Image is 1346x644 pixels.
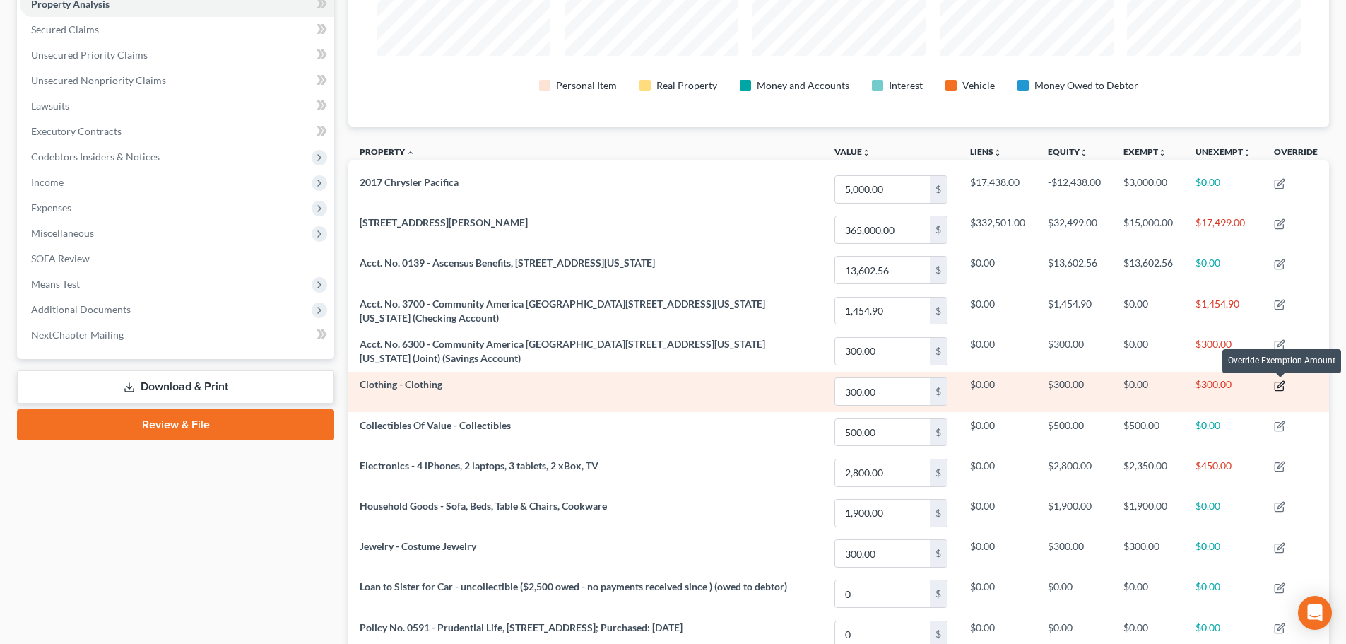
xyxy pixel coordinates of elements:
a: Secured Claims [20,17,334,42]
span: SOFA Review [31,252,90,264]
td: $332,501.00 [959,210,1037,250]
input: 0.00 [835,338,930,365]
a: Property expand_less [360,146,415,157]
span: Lawsuits [31,100,69,112]
input: 0.00 [835,176,930,203]
input: 0.00 [835,216,930,243]
div: Vehicle [962,78,995,93]
span: Clothing - Clothing [360,378,442,390]
span: Loan to Sister for Car - uncollectible ($2,500 owed - no payments received since ) (owed to debtor) [360,580,787,592]
i: unfold_more [1080,148,1088,157]
td: $0.00 [1184,574,1263,614]
td: $13,602.56 [1112,250,1184,291]
td: $0.00 [959,331,1037,371]
td: $0.00 [1037,574,1112,614]
i: unfold_more [1158,148,1167,157]
td: $450.00 [1184,452,1263,493]
span: Means Test [31,278,80,290]
td: $15,000.00 [1112,210,1184,250]
span: Miscellaneous [31,227,94,239]
span: Unsecured Priority Claims [31,49,148,61]
span: Policy No. 0591 - Prudential Life, [STREET_ADDRESS]; Purchased: [DATE] [360,621,683,633]
td: $1,454.90 [1184,291,1263,331]
span: Collectibles Of Value - Collectibles [360,419,511,431]
td: $3,000.00 [1112,169,1184,209]
td: $32,499.00 [1037,210,1112,250]
td: $0.00 [959,250,1037,291]
a: Equityunfold_more [1048,146,1088,157]
span: Executory Contracts [31,125,122,137]
span: [STREET_ADDRESS][PERSON_NAME] [360,216,528,228]
div: Money and Accounts [757,78,849,93]
div: Override Exemption Amount [1222,349,1341,373]
input: 0.00 [835,459,930,486]
span: 2017 Chrysler Pacifica [360,176,459,188]
td: $0.00 [959,452,1037,493]
td: $0.00 [1112,291,1184,331]
input: 0.00 [835,378,930,405]
a: Review & File [17,409,334,440]
div: Interest [889,78,923,93]
a: Unsecured Priority Claims [20,42,334,68]
td: $0.00 [1184,412,1263,452]
td: $0.00 [1112,372,1184,412]
input: 0.00 [835,257,930,283]
input: 0.00 [835,298,930,324]
i: unfold_more [862,148,870,157]
td: $17,499.00 [1184,210,1263,250]
span: Acct. No. 6300 - Community America [GEOGRAPHIC_DATA][STREET_ADDRESS][US_STATE][US_STATE] (Joint) ... [360,338,765,364]
td: -$12,438.00 [1037,169,1112,209]
a: Liensunfold_more [970,146,1002,157]
div: $ [930,338,947,365]
a: Exemptunfold_more [1123,146,1167,157]
input: 0.00 [835,419,930,446]
td: $1,454.90 [1037,291,1112,331]
span: Expenses [31,201,71,213]
div: $ [930,298,947,324]
td: $300.00 [1184,331,1263,371]
td: $0.00 [959,533,1037,573]
span: Additional Documents [31,303,131,315]
div: Personal Item [556,78,617,93]
td: $0.00 [1184,250,1263,291]
span: Unsecured Nonpriority Claims [31,74,166,86]
td: $300.00 [1184,372,1263,412]
th: Override [1263,138,1329,170]
td: $0.00 [1184,493,1263,533]
td: $500.00 [1112,412,1184,452]
a: Unexemptunfold_more [1196,146,1251,157]
td: $1,900.00 [1037,493,1112,533]
a: SOFA Review [20,246,334,271]
div: $ [930,216,947,243]
input: 0.00 [835,540,930,567]
td: $0.00 [959,291,1037,331]
a: NextChapter Mailing [20,322,334,348]
a: Valueunfold_more [834,146,870,157]
td: $0.00 [1184,169,1263,209]
td: $300.00 [1037,331,1112,371]
div: $ [930,540,947,567]
div: $ [930,378,947,405]
span: Acct. No. 0139 - Ascensus Benefits, [STREET_ADDRESS][US_STATE] [360,257,655,269]
div: $ [930,176,947,203]
div: Real Property [656,78,717,93]
input: 0.00 [835,500,930,527]
span: Secured Claims [31,23,99,35]
td: $2,800.00 [1037,452,1112,493]
td: $1,900.00 [1112,493,1184,533]
td: $0.00 [1112,574,1184,614]
a: Lawsuits [20,93,334,119]
div: Money Owed to Debtor [1034,78,1138,93]
td: $300.00 [1037,372,1112,412]
span: Household Goods - Sofa, Beds, Table & Chairs, Cookware [360,500,607,512]
td: $300.00 [1112,533,1184,573]
div: $ [930,257,947,283]
td: $0.00 [959,574,1037,614]
span: Jewelry - Costume Jewelry [360,540,476,552]
span: NextChapter Mailing [31,329,124,341]
div: $ [930,419,947,446]
td: $2,350.00 [1112,452,1184,493]
td: $0.00 [1184,533,1263,573]
input: 0.00 [835,580,930,607]
a: Download & Print [17,370,334,404]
